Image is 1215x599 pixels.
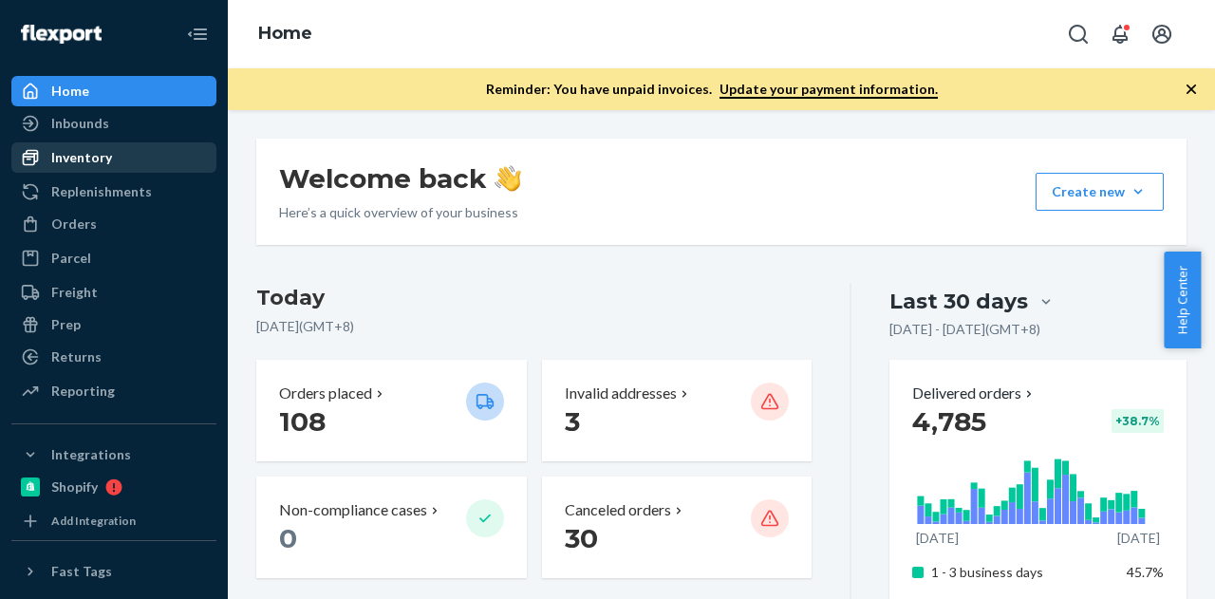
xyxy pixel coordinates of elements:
div: Reporting [51,382,115,401]
a: Home [258,23,312,44]
span: 108 [279,405,326,438]
div: Prep [51,315,81,334]
p: Reminder: You have unpaid invoices. [486,80,938,99]
button: Close Navigation [178,15,216,53]
div: Orders [51,215,97,234]
img: hand-wave emoji [495,165,521,192]
div: Integrations [51,445,131,464]
a: Parcel [11,243,216,273]
button: Help Center [1164,252,1201,348]
h1: Welcome back [279,161,521,196]
p: Here’s a quick overview of your business [279,203,521,222]
div: Inbounds [51,114,109,133]
div: Fast Tags [51,562,112,581]
button: Non-compliance cases 0 [256,477,527,578]
a: Add Integration [11,510,216,533]
a: Freight [11,277,216,308]
div: + 38.7 % [1112,409,1164,433]
p: Canceled orders [565,499,671,521]
button: Invalid addresses 3 [542,360,813,461]
div: Parcel [51,249,91,268]
button: Open Search Box [1059,15,1097,53]
button: Canceled orders 30 [542,477,813,578]
a: Home [11,76,216,106]
h3: Today [256,283,812,313]
span: 4,785 [912,405,986,438]
a: Inbounds [11,108,216,139]
span: 0 [279,522,297,554]
p: Invalid addresses [565,383,677,404]
p: [DATE] [916,529,959,548]
button: Fast Tags [11,556,216,587]
button: Orders placed 108 [256,360,527,461]
p: 1 - 3 business days [931,563,1113,582]
span: 30 [565,522,598,554]
div: Replenishments [51,182,152,201]
div: Home [51,82,89,101]
button: Delivered orders [912,383,1037,404]
a: Inventory [11,142,216,173]
p: Orders placed [279,383,372,404]
p: [DATE] - [DATE] ( GMT+8 ) [889,320,1040,339]
p: [DATE] ( GMT+8 ) [256,317,812,336]
a: Shopify [11,472,216,502]
button: Open account menu [1143,15,1181,53]
button: Integrations [11,440,216,470]
div: Inventory [51,148,112,167]
a: Reporting [11,376,216,406]
p: Non-compliance cases [279,499,427,521]
a: Returns [11,342,216,372]
button: Create new [1036,173,1164,211]
a: Orders [11,209,216,239]
span: 3 [565,405,580,438]
a: Update your payment information. [720,81,938,99]
div: Freight [51,283,98,302]
div: Last 30 days [889,287,1028,316]
a: Prep [11,309,216,340]
ol: breadcrumbs [243,7,327,62]
div: Add Integration [51,513,136,529]
p: [DATE] [1117,529,1160,548]
img: Flexport logo [21,25,102,44]
span: 45.7% [1127,564,1164,580]
div: Shopify [51,477,98,496]
div: Returns [51,347,102,366]
button: Open notifications [1101,15,1139,53]
a: Replenishments [11,177,216,207]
